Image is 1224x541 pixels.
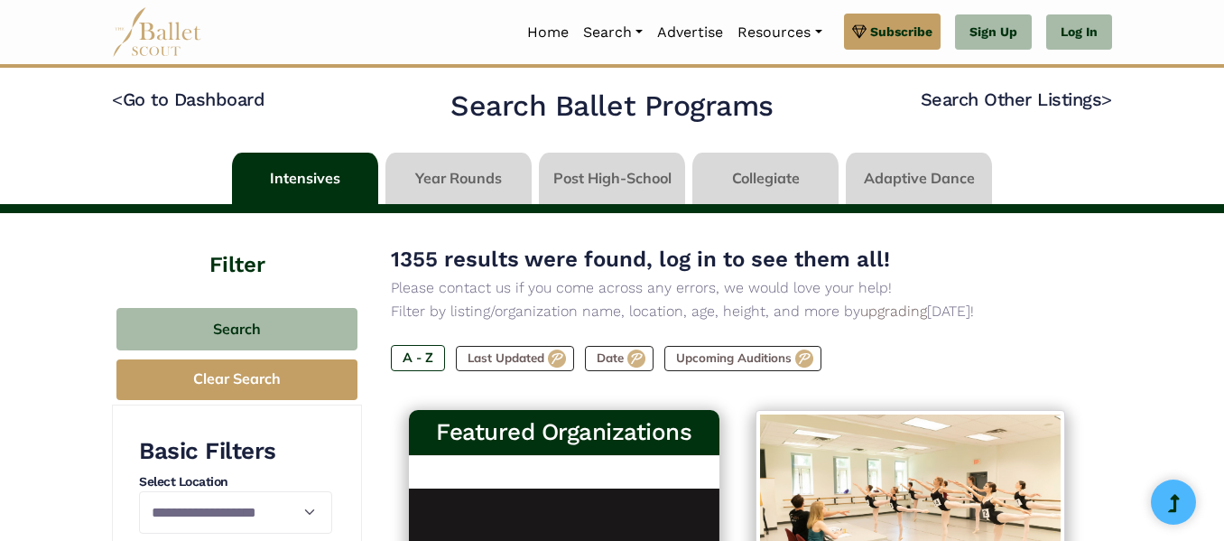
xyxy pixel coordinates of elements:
[860,303,927,320] a: upgrading
[391,345,445,370] label: A - Z
[576,14,650,51] a: Search
[844,14,941,50] a: Subscribe
[852,22,867,42] img: gem.svg
[139,473,332,491] h4: Select Location
[116,308,357,350] button: Search
[391,247,890,272] span: 1355 results were found, log in to see them all!
[1046,14,1112,51] a: Log In
[921,89,1112,110] a: Search Other Listings>
[585,346,654,371] label: Date
[664,346,821,371] label: Upcoming Auditions
[1101,88,1112,110] code: >
[112,89,264,110] a: <Go to Dashboard
[870,22,932,42] span: Subscribe
[391,300,1083,323] p: Filter by listing/organization name, location, age, height, and more by [DATE]!
[139,436,332,467] h3: Basic Filters
[730,14,829,51] a: Resources
[842,153,996,204] li: Adaptive Dance
[391,276,1083,300] p: Please contact us if you come across any errors, we would love your help!
[520,14,576,51] a: Home
[535,153,689,204] li: Post High-School
[450,88,773,126] h2: Search Ballet Programs
[116,359,357,400] button: Clear Search
[689,153,842,204] li: Collegiate
[112,88,123,110] code: <
[228,153,382,204] li: Intensives
[456,346,574,371] label: Last Updated
[382,153,535,204] li: Year Rounds
[650,14,730,51] a: Advertise
[112,213,362,281] h4: Filter
[955,14,1032,51] a: Sign Up
[423,417,705,448] h3: Featured Organizations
